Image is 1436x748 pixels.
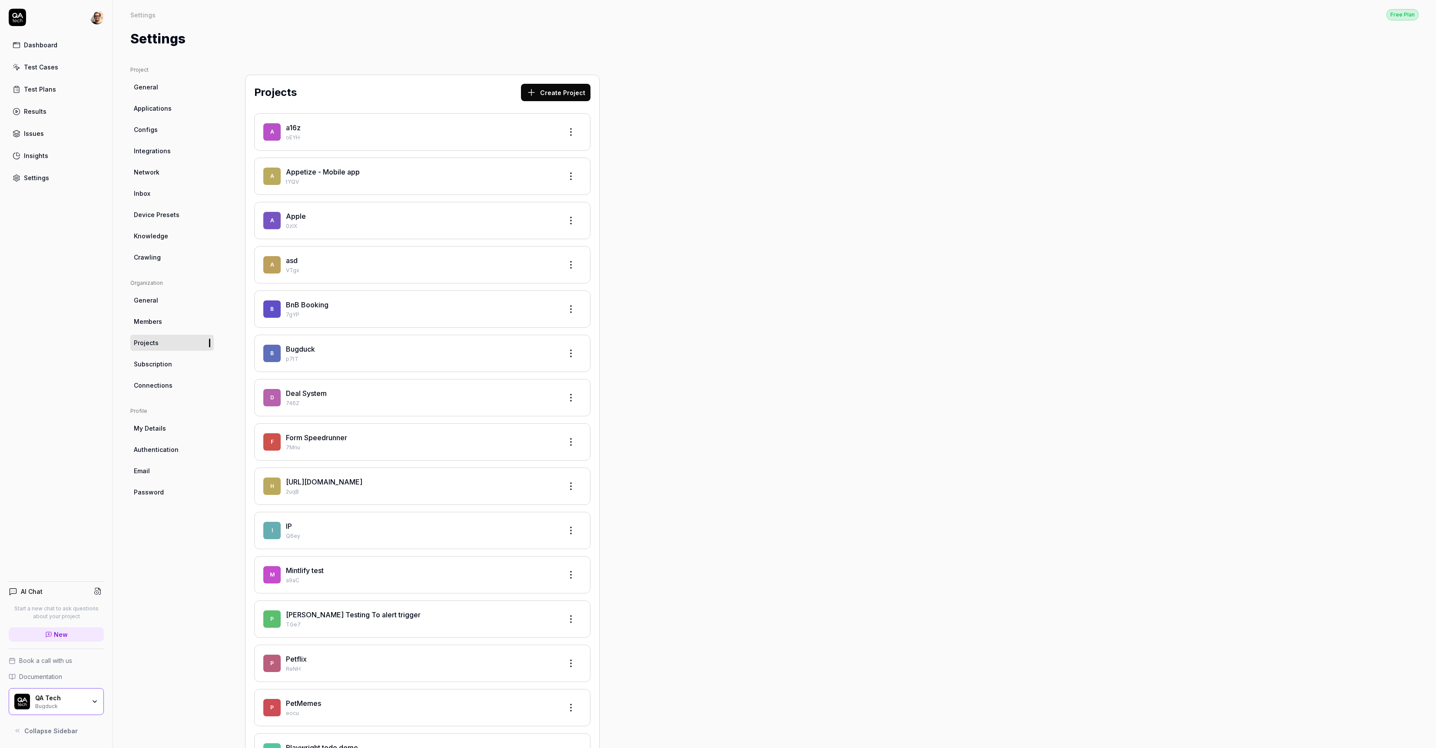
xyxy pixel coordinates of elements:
[286,123,301,132] a: a16z
[1386,9,1419,20] a: Free Plan
[134,104,172,113] span: Applications
[24,40,57,49] div: Dashboard
[130,484,214,500] a: Password
[9,605,104,620] p: Start a new chat to ask questions about your project
[286,522,292,531] a: IP
[286,267,555,274] p: VTgx
[9,627,104,642] a: New
[14,694,30,709] img: QA Tech Logo
[286,355,555,363] p: p7tT
[130,207,214,223] a: Device Presets
[263,433,281,451] span: F
[134,296,158,305] span: General
[134,445,179,454] span: Authentication
[130,313,214,330] a: Members
[263,256,281,273] span: a
[130,249,214,265] a: Crawling
[130,29,186,49] h1: Settings
[130,463,214,479] a: Email
[35,694,86,702] div: QA Tech
[130,79,214,95] a: General
[130,292,214,308] a: General
[134,210,179,219] span: Device Presets
[9,656,104,665] a: Book a call with us
[24,173,49,182] div: Settings
[130,122,214,138] a: Configs
[263,300,281,318] span: B
[263,212,281,229] span: A
[24,85,56,94] div: Test Plans
[263,655,281,672] span: P
[9,147,104,164] a: Insights
[286,699,321,708] a: PetMemes
[9,169,104,186] a: Settings
[286,478,362,486] a: [URL][DOMAIN_NAME]
[286,532,555,540] p: Q6ey
[263,610,281,628] span: P
[19,656,72,665] span: Book a call with us
[130,442,214,458] a: Authentication
[19,672,62,681] span: Documentation
[286,621,555,629] p: TGe7
[286,709,555,717] p: eocu
[263,345,281,362] span: B
[286,488,555,496] p: 2uqB
[263,168,281,185] span: A
[286,389,327,398] a: Deal System
[9,36,104,53] a: Dashboard
[521,84,590,101] button: Create Project
[286,566,324,575] a: Mintlify test
[130,164,214,180] a: Network
[286,168,360,176] a: Appetize - Mobile app
[130,185,214,201] a: Inbox
[130,100,214,116] a: Applications
[9,125,104,142] a: Issues
[286,655,307,663] a: Petflix
[134,146,171,155] span: Integrations
[9,103,104,120] a: Results
[130,335,214,351] a: Projects
[134,168,159,177] span: Network
[263,522,281,539] span: I
[286,345,315,353] a: Bugduck
[263,566,281,583] span: M
[130,407,214,415] div: Profile
[134,424,166,433] span: My Details
[21,587,43,596] h4: AI Chat
[24,63,58,72] div: Test Cases
[130,279,214,287] div: Organization
[286,222,555,230] p: 0zIX
[130,420,214,436] a: My Details
[35,702,86,709] div: Bugduck
[130,228,214,244] a: Knowledge
[54,630,68,639] span: New
[134,82,158,92] span: General
[286,399,555,407] p: 746Z
[134,317,162,326] span: Members
[134,466,150,475] span: Email
[24,726,78,735] span: Collapse Sidebar
[286,433,347,442] a: Form Speedrunner
[286,212,306,221] a: Apple
[134,338,159,347] span: Projects
[90,10,104,24] img: 704fe57e-bae9-4a0d-8bcb-c4203d9f0bb2.jpeg
[134,231,168,241] span: Knowledge
[286,311,555,319] p: 7gYP
[286,256,298,265] a: asd
[134,253,161,262] span: Crawling
[130,10,156,19] div: Settings
[263,478,281,495] span: h
[9,81,104,98] a: Test Plans
[286,610,421,619] a: [PERSON_NAME] Testing To alert trigger
[286,444,555,451] p: 7Mnu
[24,129,44,138] div: Issues
[263,389,281,406] span: D
[263,123,281,141] span: a
[134,189,150,198] span: Inbox
[130,143,214,159] a: Integrations
[134,359,172,369] span: Subscription
[134,381,172,390] span: Connections
[9,688,104,715] button: QA Tech LogoQA TechBugduck
[130,66,214,74] div: Project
